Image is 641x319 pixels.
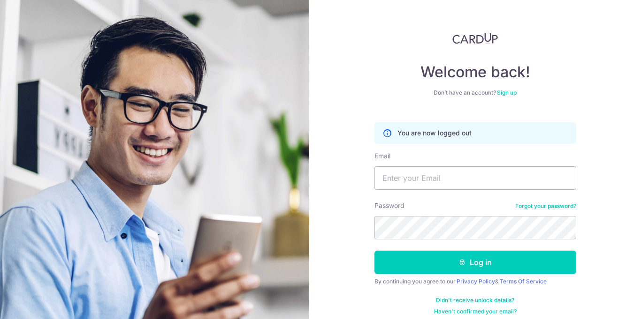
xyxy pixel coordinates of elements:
h4: Welcome back! [374,63,576,82]
input: Enter your Email [374,166,576,190]
div: By continuing you agree to our & [374,278,576,285]
button: Log in [374,251,576,274]
p: You are now logged out [397,128,472,138]
a: Forgot your password? [515,202,576,210]
label: Password [374,201,404,210]
a: Haven't confirmed your email? [434,308,517,315]
a: Privacy Policy [457,278,495,285]
a: Terms Of Service [500,278,547,285]
div: Don’t have an account? [374,89,576,96]
a: Didn't receive unlock details? [436,297,514,304]
label: Email [374,151,390,161]
a: Sign up [497,89,517,96]
img: CardUp Logo [452,33,498,44]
